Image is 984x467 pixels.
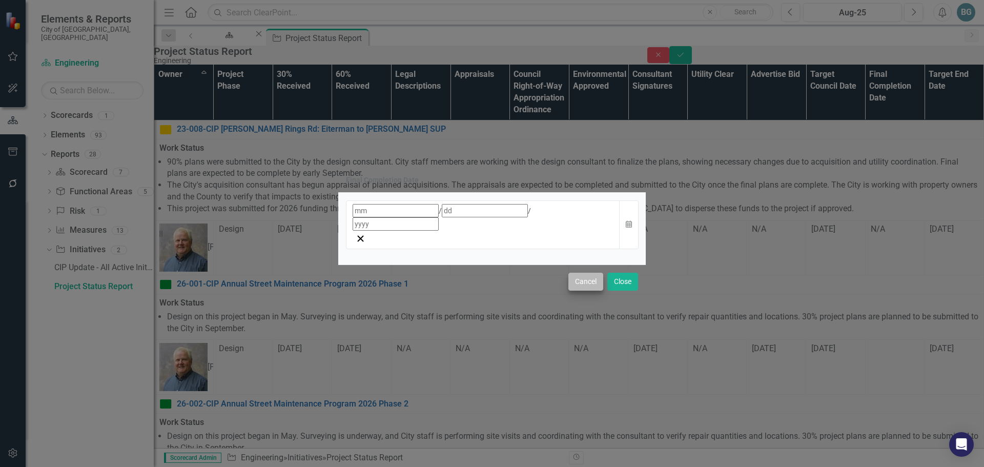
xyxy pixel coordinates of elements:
[949,432,974,457] div: Open Intercom Messenger
[568,273,603,291] button: Cancel
[353,217,439,231] input: yyyy
[346,176,419,184] div: Final Completion Date
[353,204,439,217] input: mm
[528,207,531,215] span: /
[442,204,528,217] input: dd
[607,273,638,291] button: Close
[439,207,442,215] span: /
